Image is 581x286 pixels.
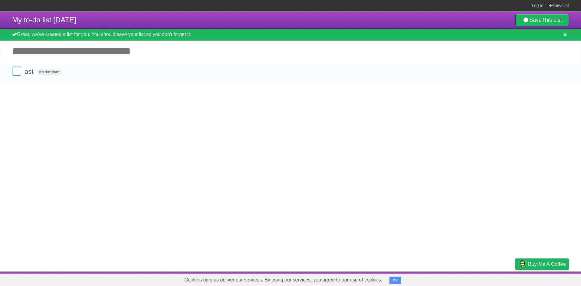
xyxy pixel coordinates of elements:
img: Buy me a coffee [518,259,527,269]
a: Privacy [507,273,523,284]
span: Buy me a coffee [528,259,566,269]
a: Buy me a coffee [515,258,569,270]
span: No due date [37,69,61,75]
a: Suggest a feature [531,273,569,284]
a: Terms [487,273,500,284]
a: SaveThis List [515,14,569,26]
a: Developers [455,273,479,284]
span: ast [25,68,35,75]
a: About [435,273,448,284]
button: OK [389,277,401,284]
span: My to-do list [DATE] [12,16,76,24]
label: Done [12,67,21,76]
span: Cookies help us deliver our services. By using our services, you agree to our use of cookies. [178,274,388,286]
b: This List [542,17,562,23]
